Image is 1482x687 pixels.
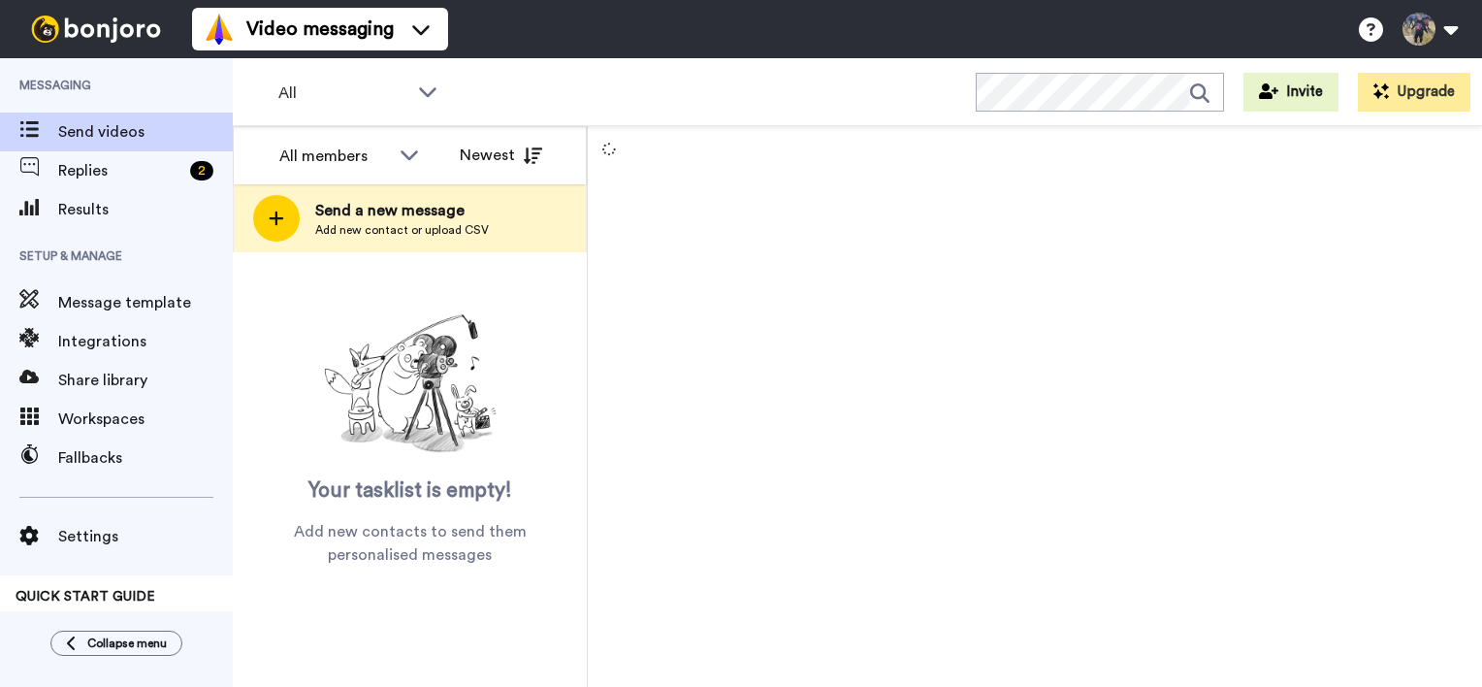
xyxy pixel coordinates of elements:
[190,161,213,180] div: 2
[1243,73,1338,112] button: Invite
[58,369,233,392] span: Share library
[315,222,489,238] span: Add new contact or upload CSV
[58,408,233,431] span: Workspaces
[315,199,489,222] span: Send a new message
[58,120,233,144] span: Send videos
[87,636,167,651] span: Collapse menu
[50,631,182,656] button: Collapse menu
[308,476,512,506] span: Your tasklist is empty!
[58,291,233,314] span: Message template
[58,198,233,221] span: Results
[23,16,169,43] img: bj-logo-header-white.svg
[445,136,557,175] button: Newest
[58,525,233,548] span: Settings
[279,145,390,168] div: All members
[1358,73,1470,112] button: Upgrade
[58,159,182,182] span: Replies
[16,590,155,604] span: QUICK START GUIDE
[262,520,558,567] span: Add new contacts to send them personalised messages
[204,14,235,45] img: vm-color.svg
[246,16,394,43] span: Video messaging
[278,82,408,105] span: All
[313,307,507,462] img: ready-set-action.png
[58,446,233,470] span: Fallbacks
[58,330,233,353] span: Integrations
